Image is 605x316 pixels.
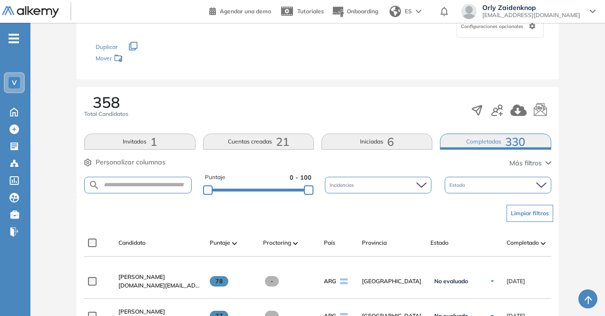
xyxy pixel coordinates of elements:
[445,177,551,193] div: Estado
[297,8,324,15] span: Tutoriales
[507,205,553,222] button: Limpiar filtros
[118,273,202,281] a: [PERSON_NAME]
[84,110,128,118] span: Total Candidatos
[9,38,19,39] i: -
[210,239,230,247] span: Puntaje
[507,239,539,247] span: Completado
[405,7,412,16] span: ES
[232,242,237,245] img: [missing "en.ARROW_ALT" translation]
[84,157,166,167] button: Personalizar columnas
[509,158,551,168] button: Más filtros
[84,134,195,150] button: Invitados1
[507,277,525,286] span: [DATE]
[2,6,59,18] img: Logo
[461,23,525,30] span: Configuraciones opcionales
[324,239,335,247] span: País
[12,79,17,86] span: V
[449,182,467,189] span: Estado
[93,95,120,110] span: 358
[209,5,271,16] a: Agendar una demo
[430,239,449,247] span: Estado
[96,157,166,167] span: Personalizar columnas
[96,50,191,68] div: Mover
[482,4,580,11] span: Orly Zaidenknop
[541,242,546,245] img: [missing "en.ARROW_ALT" translation]
[324,277,336,286] span: ARG
[509,158,542,168] span: Más filtros
[489,278,495,284] img: Ícono de flecha
[265,276,279,287] span: -
[118,273,165,280] span: [PERSON_NAME]
[362,239,387,247] span: Provincia
[118,281,202,290] span: [DOMAIN_NAME][EMAIL_ADDRESS][DOMAIN_NAME]
[118,308,165,315] span: [PERSON_NAME]
[440,134,551,150] button: Completadas330
[482,11,580,19] span: [EMAIL_ADDRESS][DOMAIN_NAME]
[290,173,312,182] span: 0 - 100
[293,242,298,245] img: [missing "en.ARROW_ALT" translation]
[325,177,431,193] div: Incidencias
[118,307,202,316] a: [PERSON_NAME]
[362,277,423,286] span: [GEOGRAPHIC_DATA]
[322,134,432,150] button: Iniciadas6
[96,43,117,50] span: Duplicar
[118,239,146,247] span: Candidato
[416,10,421,13] img: arrow
[340,278,348,284] img: ARG
[332,1,378,22] button: Onboarding
[88,179,100,191] img: SEARCH_ALT
[457,14,544,38] div: Configuraciones opcionales
[434,278,468,285] span: No evaluado
[210,276,228,287] span: 78
[205,173,225,182] span: Puntaje
[390,6,401,17] img: world
[263,239,291,247] span: Proctoring
[203,134,314,150] button: Cuentas creadas21
[330,182,356,189] span: Incidencias
[220,8,271,15] span: Agendar una demo
[347,8,378,15] span: Onboarding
